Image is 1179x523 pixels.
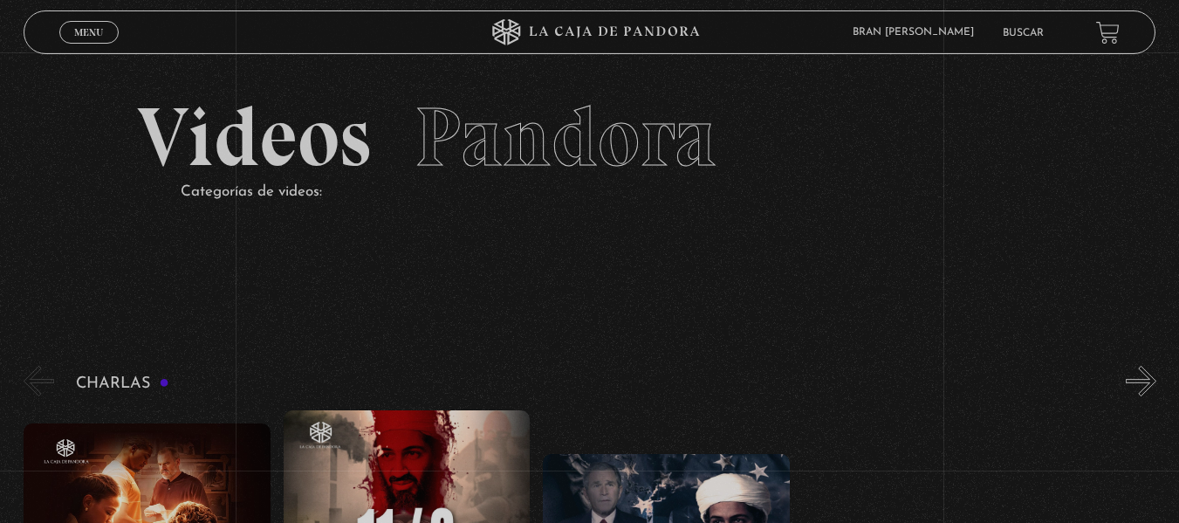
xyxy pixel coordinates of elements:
p: Categorías de videos: [181,179,1043,206]
span: Menu [74,27,103,38]
h2: Videos [137,96,1043,179]
a: Buscar [1003,28,1044,38]
span: Pandora [415,87,716,187]
h3: Charlas [76,375,169,392]
button: Previous [24,366,54,396]
span: Cerrar [68,42,109,54]
button: Next [1126,366,1156,396]
span: Bran [PERSON_NAME] [844,27,991,38]
a: View your shopping cart [1096,20,1120,44]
